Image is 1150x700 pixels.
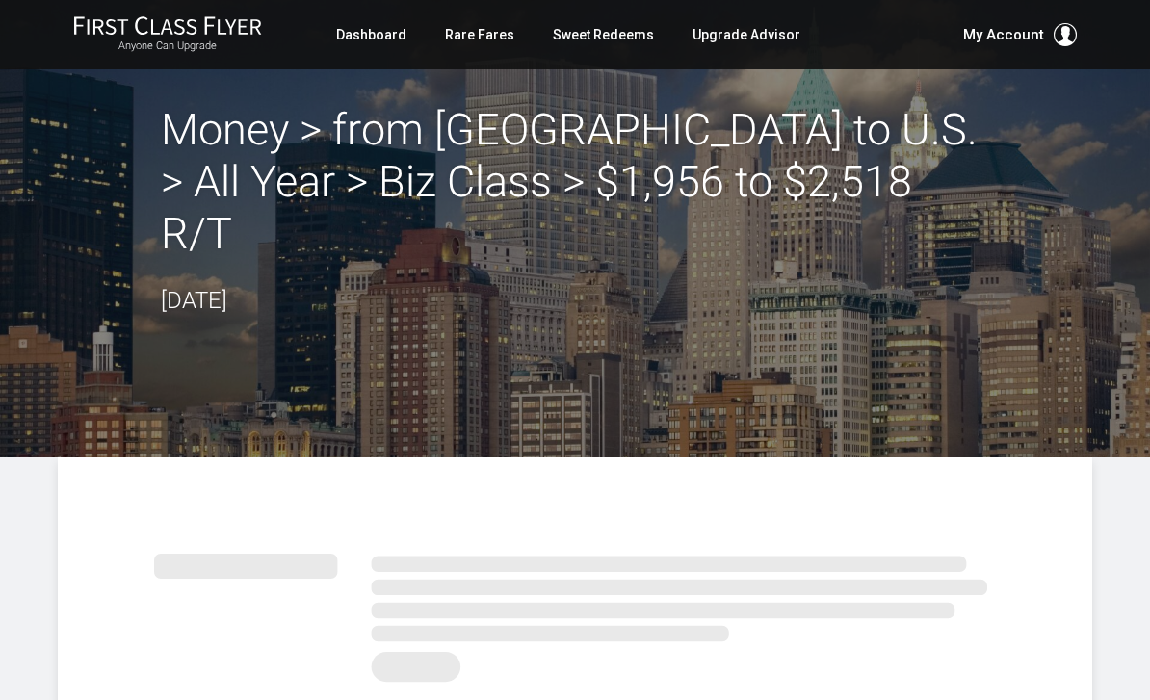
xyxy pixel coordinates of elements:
[336,17,406,52] a: Dashboard
[161,104,989,260] h2: Money > from [GEOGRAPHIC_DATA] to U.S. > All Year > Biz Class > $1,956 to $2,518 R/T
[445,17,514,52] a: Rare Fares
[73,15,262,36] img: First Class Flyer
[963,23,1044,46] span: My Account
[154,534,997,691] img: summary.svg
[963,23,1077,46] button: My Account
[73,15,262,54] a: First Class FlyerAnyone Can Upgrade
[73,39,262,53] small: Anyone Can Upgrade
[553,17,654,52] a: Sweet Redeems
[161,287,227,314] time: [DATE]
[693,17,800,52] a: Upgrade Advisor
